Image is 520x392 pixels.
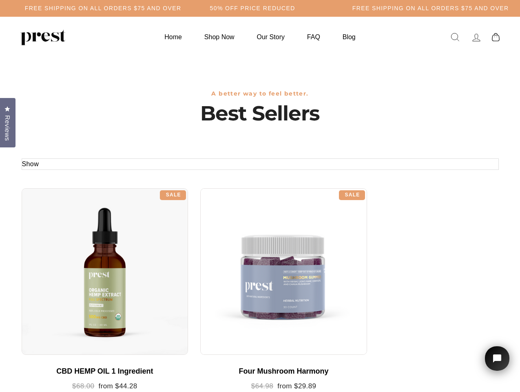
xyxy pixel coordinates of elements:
[247,29,295,45] a: Our Story
[154,29,192,45] a: Home
[20,29,65,45] img: PREST ORGANICS
[2,115,13,141] span: Reviews
[208,367,359,376] div: Four Mushroom Harmony
[352,5,509,12] h5: Free Shipping on all orders $75 and over
[210,5,295,12] h5: 50% OFF PRICE REDUCED
[22,101,499,126] h1: Best Sellers
[474,335,520,392] iframe: Tidio Chat
[30,382,180,391] div: from $44.28
[25,5,181,12] h5: Free Shipping on all orders $75 and over
[297,29,330,45] a: FAQ
[332,29,366,45] a: Blog
[208,382,359,391] div: from $29.89
[154,29,365,45] ul: Primary
[251,382,273,390] span: $64.98
[194,29,245,45] a: Shop Now
[72,382,94,390] span: $68.00
[30,367,180,376] div: CBD HEMP OIL 1 Ingredient
[22,159,39,169] button: Show
[339,190,365,200] div: Sale
[22,90,499,97] h3: A better way to feel better.
[160,190,186,200] div: Sale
